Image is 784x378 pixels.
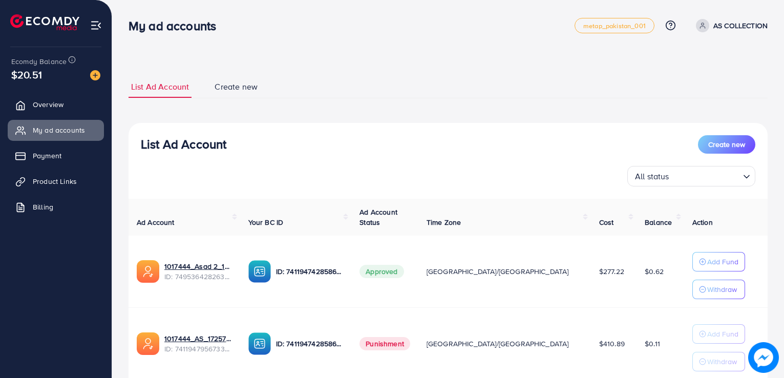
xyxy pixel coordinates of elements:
button: Withdraw [692,352,745,371]
span: $0.11 [645,339,660,349]
p: ID: 7411947428586192913 [276,265,344,278]
span: $0.62 [645,266,664,277]
span: [GEOGRAPHIC_DATA]/[GEOGRAPHIC_DATA] [427,339,569,349]
button: Add Fund [692,324,745,344]
span: $277.22 [599,266,624,277]
a: 1017444_AS_1725728637638 [164,333,232,344]
span: Approved [359,265,404,278]
a: 1017444_Asad 2_1745150507456 [164,261,232,271]
span: Action [692,217,713,227]
div: Search for option [627,166,755,186]
img: image [90,70,100,80]
span: Create new [708,139,745,150]
h3: My ad accounts [129,18,224,33]
img: logo [10,14,79,30]
img: image [748,342,779,373]
a: metap_pakistan_001 [575,18,654,33]
div: <span class='underline'>1017444_AS_1725728637638</span></br>7411947956733263888 [164,333,232,354]
span: $20.51 [11,67,42,82]
span: Balance [645,217,672,227]
span: Your BC ID [248,217,284,227]
span: Cost [599,217,614,227]
button: Create new [698,135,755,154]
input: Search for option [672,167,739,184]
span: [GEOGRAPHIC_DATA]/[GEOGRAPHIC_DATA] [427,266,569,277]
p: ID: 7411947428586192913 [276,338,344,350]
p: Withdraw [707,355,737,368]
a: AS COLLECTION [692,19,768,32]
img: menu [90,19,102,31]
span: Ad Account [137,217,175,227]
span: Product Links [33,176,77,186]
img: ic-ads-acc.e4c84228.svg [137,332,159,355]
span: Billing [33,202,53,212]
p: Add Fund [707,256,738,268]
span: Time Zone [427,217,461,227]
span: Ecomdy Balance [11,56,67,67]
div: <span class='underline'>1017444_Asad 2_1745150507456</span></br>7495364282637893649 [164,261,232,282]
span: All status [633,169,671,184]
span: My ad accounts [33,125,85,135]
button: Add Fund [692,252,745,271]
span: Punishment [359,337,410,350]
p: Withdraw [707,283,737,296]
button: Withdraw [692,280,745,299]
span: $410.89 [599,339,625,349]
a: Payment [8,145,104,166]
a: Overview [8,94,104,115]
a: Billing [8,197,104,217]
span: Ad Account Status [359,207,397,227]
span: ID: 7411947956733263888 [164,344,232,354]
span: metap_pakistan_001 [583,23,646,29]
span: Overview [33,99,63,110]
span: Payment [33,151,61,161]
img: ic-ads-acc.e4c84228.svg [137,260,159,283]
a: My ad accounts [8,120,104,140]
span: Create new [215,81,258,93]
p: AS COLLECTION [713,19,768,32]
a: Product Links [8,171,104,192]
p: Add Fund [707,328,738,340]
img: ic-ba-acc.ded83a64.svg [248,260,271,283]
h3: List Ad Account [141,137,226,152]
span: List Ad Account [131,81,189,93]
span: ID: 7495364282637893649 [164,271,232,282]
img: ic-ba-acc.ded83a64.svg [248,332,271,355]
